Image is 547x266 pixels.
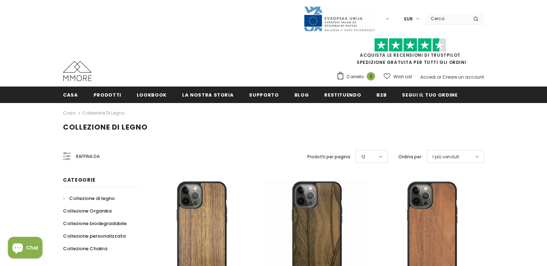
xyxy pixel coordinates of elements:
[63,205,112,217] a: Collezione Organika
[303,15,375,22] a: Javni Razpis
[442,74,484,80] a: Creare un account
[294,87,309,103] a: Blog
[437,74,441,80] span: or
[63,220,127,227] span: Collezione biodegradabile
[94,92,121,98] span: Prodotti
[367,72,375,80] span: 0
[63,207,112,214] span: Collezione Organika
[63,61,92,81] img: Casi MMORE
[294,92,309,98] span: Blog
[76,153,100,160] span: Raffina da
[69,195,115,202] span: Collezione di legno
[94,87,121,103] a: Prodotti
[376,92,386,98] span: B2B
[249,92,279,98] span: supporto
[63,122,148,132] span: Collezione di legno
[82,110,125,116] a: Collezione di legno
[303,6,375,32] img: Javni Razpis
[63,245,107,252] span: Collezione Chakra
[336,71,379,82] a: Carrello 0
[426,13,468,24] input: Search Site
[137,87,167,103] a: Lookbook
[63,217,127,230] a: Collezione biodegradabile
[63,109,76,117] a: Casa
[324,92,361,98] span: Restituendo
[63,242,107,255] a: Collezione Chakra
[361,153,365,160] span: 12
[324,87,361,103] a: Restituendo
[347,73,364,80] span: Carrello
[63,233,126,239] span: Collezione personalizzata
[336,41,484,65] span: SPEDIZIONE GRATUITA PER TUTTI GLI ORDINI
[384,70,412,83] a: Wish List
[182,87,234,103] a: La nostra storia
[63,176,95,183] span: Categorie
[420,74,436,80] a: Accedi
[404,15,413,23] span: EUR
[393,73,412,80] span: Wish List
[63,192,115,205] a: Collezione di legno
[307,153,350,160] label: Prodotti per pagina
[402,92,457,98] span: Segui il tuo ordine
[398,153,421,160] label: Ordina per
[63,92,78,98] span: Casa
[63,87,78,103] a: Casa
[374,38,446,52] img: Fidati di Pilot Stars
[249,87,279,103] a: supporto
[376,87,386,103] a: B2B
[360,52,461,58] a: Acquista le recensioni di TrustPilot
[433,153,459,160] span: I più venduti
[137,92,167,98] span: Lookbook
[6,237,45,260] inbox-online-store-chat: Shopify online store chat
[63,230,126,242] a: Collezione personalizzata
[402,87,457,103] a: Segui il tuo ordine
[182,92,234,98] span: La nostra storia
